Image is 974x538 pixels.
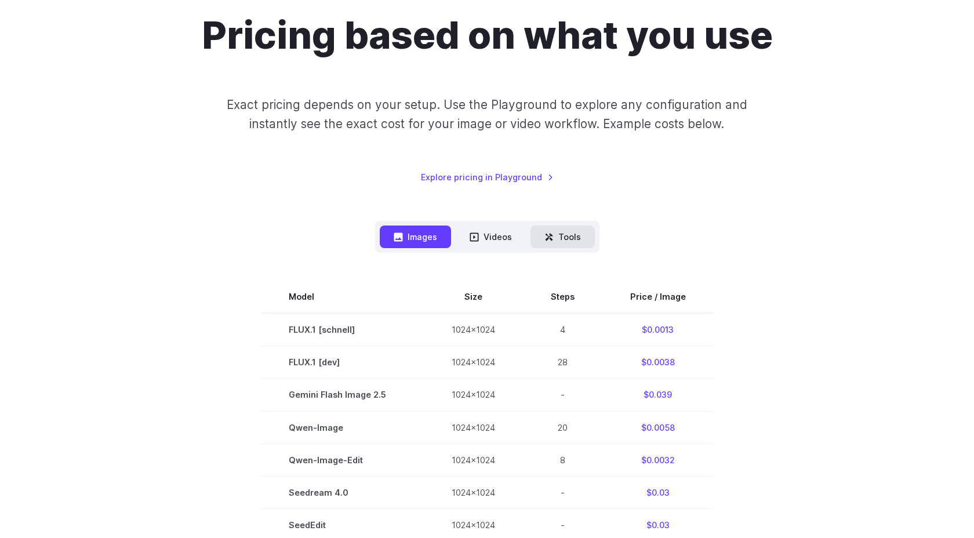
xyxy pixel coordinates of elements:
th: Size [424,281,523,313]
td: Qwen-Image [261,411,424,444]
td: 1024x1024 [424,313,523,346]
td: $0.0038 [602,346,714,379]
td: $0.0013 [602,313,714,346]
td: 1024x1024 [424,444,523,476]
th: Steps [523,281,602,313]
td: 1024x1024 [424,346,523,379]
td: $0.0032 [602,444,714,476]
td: FLUX.1 [schnell] [261,313,424,346]
td: 20 [523,411,602,444]
span: Gemini Flash Image 2.5 [289,388,396,401]
button: Images [380,226,451,248]
td: 8 [523,444,602,476]
td: - [523,379,602,411]
td: Seedream 4.0 [261,476,424,508]
td: $0.03 [602,476,714,508]
td: $0.039 [602,379,714,411]
th: Price / Image [602,281,714,313]
h1: Pricing based on what you use [202,12,773,58]
td: 1024x1024 [424,379,523,411]
td: - [523,476,602,508]
td: 1024x1024 [424,476,523,508]
th: Model [261,281,424,313]
td: 4 [523,313,602,346]
td: FLUX.1 [dev] [261,346,424,379]
td: 1024x1024 [424,411,523,444]
td: 28 [523,346,602,379]
td: Qwen-Image-Edit [261,444,424,476]
a: Explore pricing in Playground [421,170,554,184]
td: $0.0058 [602,411,714,444]
button: Tools [530,226,595,248]
button: Videos [456,226,526,248]
p: Exact pricing depends on your setup. Use the Playground to explore any configuration and instantl... [205,95,769,134]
